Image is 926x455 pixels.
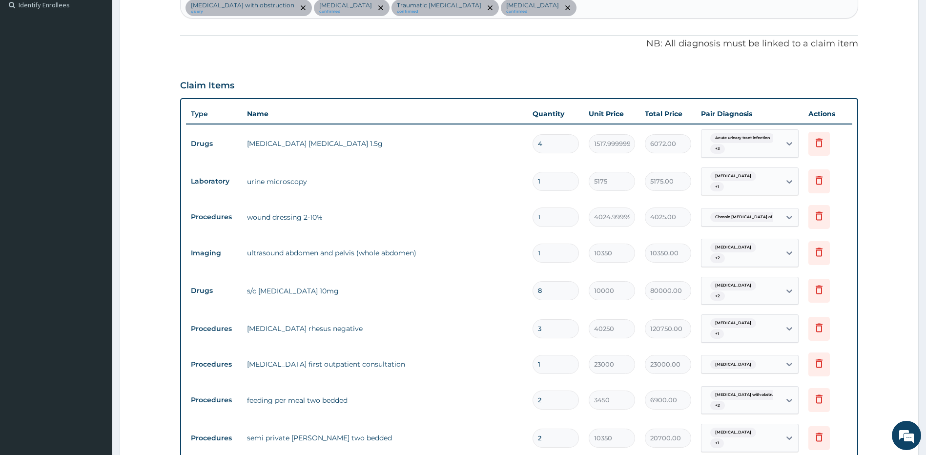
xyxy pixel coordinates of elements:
th: Actions [803,104,852,124]
span: + 1 [710,329,724,339]
td: Procedures [186,391,242,409]
div: Minimize live chat window [160,5,184,28]
small: query [191,9,294,14]
p: Traumatic [MEDICAL_DATA] [397,1,481,9]
p: [MEDICAL_DATA] with obstruction [191,1,294,9]
td: Procedures [186,355,242,373]
small: confirmed [506,9,559,14]
span: [MEDICAL_DATA] [710,171,756,181]
th: Total Price [640,104,696,124]
td: Laboratory [186,172,242,190]
small: confirmed [319,9,372,14]
th: Pair Diagnosis [696,104,803,124]
span: We're online! [57,123,135,222]
div: Chat with us now [51,55,164,67]
td: Procedures [186,429,242,447]
span: [MEDICAL_DATA] [710,318,756,328]
span: + 1 [710,438,724,448]
span: Chronic [MEDICAL_DATA] of left lower le... [710,212,803,222]
td: urine microscopy [242,172,528,191]
span: [MEDICAL_DATA] [710,360,756,370]
h3: Claim Items [180,81,234,91]
td: Imaging [186,244,242,262]
td: ultrasound abdomen and pelvis (whole abdomen) [242,243,528,263]
span: remove selection option [299,3,308,12]
p: [MEDICAL_DATA] [506,1,559,9]
span: [MEDICAL_DATA] [710,428,756,437]
span: Acute urinary tract infection [710,133,775,143]
td: [MEDICAL_DATA] [MEDICAL_DATA] 1.5g [242,134,528,153]
th: Quantity [528,104,584,124]
td: Drugs [186,135,242,153]
span: remove selection option [376,3,385,12]
span: remove selection option [563,3,572,12]
p: [MEDICAL_DATA] [319,1,372,9]
span: remove selection option [486,3,494,12]
th: Unit Price [584,104,640,124]
td: semi private [PERSON_NAME] two bedded [242,428,528,448]
th: Name [242,104,528,124]
span: + 2 [710,401,725,411]
span: + 1 [710,182,724,192]
td: wound dressing 2-10% [242,207,528,227]
small: confirmed [397,9,481,14]
span: + 2 [710,291,725,301]
td: s/c [MEDICAL_DATA] 10mg [242,281,528,301]
span: [MEDICAL_DATA] with obstructio... [710,390,789,400]
textarea: Type your message and hit 'Enter' [5,267,186,301]
img: d_794563401_company_1708531726252_794563401 [18,49,40,73]
span: [MEDICAL_DATA] [710,281,756,290]
td: feeding per meal two bedded [242,391,528,410]
td: Procedures [186,208,242,226]
td: Drugs [186,282,242,300]
span: + 3 [710,144,725,154]
td: [MEDICAL_DATA] rhesus negative [242,319,528,338]
td: [MEDICAL_DATA] first outpatient consultation [242,354,528,374]
td: Procedures [186,320,242,338]
span: + 2 [710,253,725,263]
span: [MEDICAL_DATA] [710,243,756,252]
th: Type [186,105,242,123]
p: NB: All diagnosis must be linked to a claim item [180,38,859,50]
